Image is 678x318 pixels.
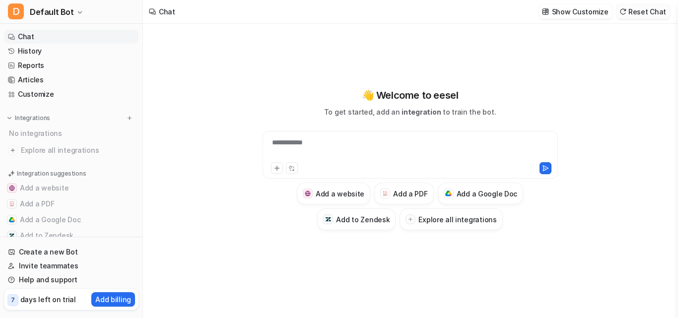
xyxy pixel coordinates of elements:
img: Add a Google Doc [445,191,452,196]
button: Add to ZendeskAdd to Zendesk [317,208,396,230]
p: 👋 Welcome to eesel [362,88,459,103]
span: integration [402,108,441,116]
p: Integrations [15,114,50,122]
a: Create a new Bot [4,245,138,259]
button: Add a PDFAdd a PDF [374,183,433,204]
span: D [8,3,24,19]
img: explore all integrations [8,145,18,155]
a: Reports [4,59,138,72]
h3: Explore all integrations [418,214,496,225]
img: Add a website [305,191,311,197]
h3: Add a PDF [393,189,427,199]
img: customize [542,8,549,15]
button: Add billing [91,292,135,307]
button: Add a PDFAdd a PDF [4,196,138,212]
button: Add to ZendeskAdd to Zendesk [4,228,138,244]
img: Add a PDF [382,191,389,196]
button: Add a websiteAdd a website [297,183,370,204]
button: Add a websiteAdd a website [4,180,138,196]
div: No integrations [6,125,138,141]
p: To get started, add an to train the bot. [324,107,496,117]
a: Chat [4,30,138,44]
a: Customize [4,87,138,101]
img: Add a PDF [9,201,15,207]
img: reset [619,8,626,15]
img: expand menu [6,115,13,122]
p: 7 [11,296,15,305]
a: Invite teammates [4,259,138,273]
img: Add a Google Doc [9,217,15,223]
img: menu_add.svg [126,115,133,122]
span: Explore all integrations [21,142,135,158]
button: Show Customize [539,4,612,19]
h3: Add a website [316,189,364,199]
button: Reset Chat [616,4,670,19]
p: Integration suggestions [17,169,86,178]
button: Add a Google DocAdd a Google Doc [4,212,138,228]
img: Add to Zendesk [325,216,332,223]
div: Chat [159,6,175,17]
img: Add a website [9,185,15,191]
button: Add a Google DocAdd a Google Doc [438,183,524,204]
p: days left on trial [20,294,76,305]
p: Show Customize [552,6,609,17]
a: Articles [4,73,138,87]
span: Default Bot [30,5,74,19]
button: Explore all integrations [400,208,502,230]
p: Add billing [95,294,131,305]
button: Integrations [4,113,53,123]
a: Help and support [4,273,138,287]
a: History [4,44,138,58]
a: Explore all integrations [4,143,138,157]
img: Add to Zendesk [9,233,15,239]
h3: Add a Google Doc [457,189,518,199]
h3: Add to Zendesk [336,214,390,225]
